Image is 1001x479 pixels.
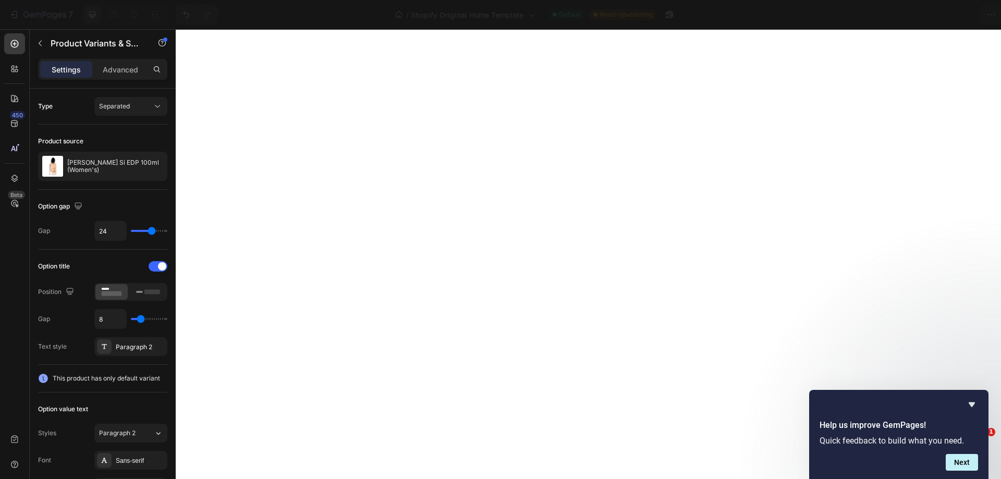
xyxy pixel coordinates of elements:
h2: Help us improve GemPages! [820,419,978,432]
span: Save [902,10,919,19]
div: Font [38,456,51,465]
span: Shopify Original Home Template [411,9,523,20]
div: Publish [941,9,967,20]
div: Sans-serif [116,456,165,465]
span: 1 [987,428,995,436]
div: Option title [38,262,70,271]
div: Position [38,285,76,299]
input: Auto [95,222,126,240]
span: Paragraph 2 [99,428,136,438]
div: Help us improve GemPages! [820,398,978,471]
div: Styles [38,428,56,438]
p: Settings [52,64,81,75]
button: Next question [946,454,978,471]
div: Gap [38,226,50,236]
p: Advanced [103,64,138,75]
img: product feature img [42,156,63,177]
button: Paragraph 2 [94,424,167,443]
p: [PERSON_NAME] Si EDP 100ml (Women's) [67,159,163,174]
button: Hide survey [966,398,978,411]
div: Type [38,102,53,111]
span: / [406,9,409,20]
p: Product Variants & Swatches [51,37,139,50]
span: Default [559,10,581,19]
div: Beta [8,191,25,199]
div: Gap [38,314,50,324]
span: This product has only default variant [53,373,160,384]
p: 7 [68,8,73,21]
div: Undo/Redo [176,4,218,25]
div: Option value text [38,404,88,414]
div: 450 [10,111,25,119]
div: Option gap [38,200,84,214]
div: Paragraph 2 [116,342,165,352]
span: Need republishing [600,10,653,19]
button: 7 [4,4,78,25]
button: Publish [932,4,975,25]
input: Auto [95,310,126,328]
span: Separated [99,102,130,110]
button: Save [893,4,927,25]
p: Quick feedback to build what you need. [820,436,978,446]
div: Text style [38,342,67,351]
button: Separated [94,97,167,116]
div: Product source [38,137,83,146]
iframe: Design area [176,29,1001,479]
